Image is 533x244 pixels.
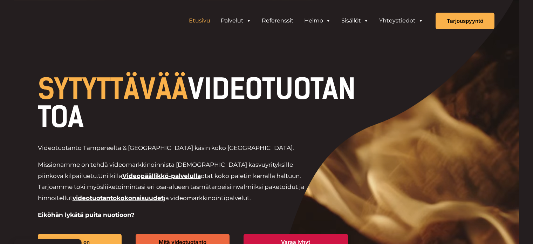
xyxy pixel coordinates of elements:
[374,14,429,28] a: Yhteystiedot
[38,211,135,218] strong: Eiköhän lykätä puita nuotioon?
[38,183,305,202] span: valmiiksi paketoidut ja hinnoitellut
[122,172,201,179] a: Videopäällikkö-palvelulla
[38,72,188,106] span: SYTYTTÄVÄÄ
[38,75,362,131] h1: VIDEOTUOTANTOA
[164,194,251,202] span: ja videomarkkinointipalvelut.
[180,14,432,28] aside: Header Widget 1
[39,6,109,36] img: Heimo Filmsin logo
[103,183,237,190] span: liiketoimintasi eri osa-alueen täsmätarpeisiin
[336,14,374,28] a: Sisällöt
[257,14,299,28] a: Referenssit
[38,159,314,204] p: Missionamme on tehdä videomarkkinoinnista [DEMOGRAPHIC_DATA] kasvuyrityksille piinkova kilpailuetu.
[38,143,314,154] p: Videotuotanto Tampereelta & [GEOGRAPHIC_DATA] käsin koko [GEOGRAPHIC_DATA].
[73,194,164,202] a: videotuotantokokonaisuudet
[98,172,122,179] span: Uniikilla
[216,14,257,28] a: Palvelut
[299,14,336,28] a: Heimo
[436,13,494,29] a: Tarjouspyyntö
[184,14,216,28] a: Etusivu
